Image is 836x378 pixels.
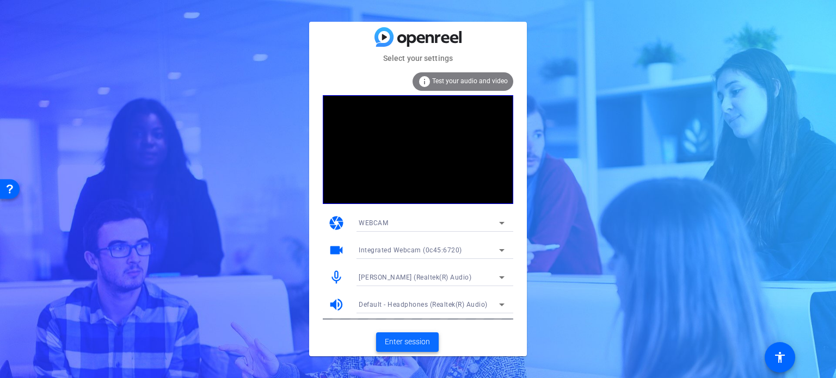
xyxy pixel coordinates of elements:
[385,336,430,348] span: Enter session
[328,296,345,313] mat-icon: volume_up
[328,269,345,286] mat-icon: mic_none
[359,274,471,281] span: [PERSON_NAME] (Realtek(R) Audio)
[309,52,527,64] mat-card-subtitle: Select your settings
[328,242,345,258] mat-icon: videocam
[359,246,462,254] span: Integrated Webcam (0c45:6720)
[432,77,508,85] span: Test your audio and video
[376,332,439,352] button: Enter session
[418,75,431,88] mat-icon: info
[359,301,488,308] span: Default - Headphones (Realtek(R) Audio)
[328,215,345,231] mat-icon: camera
[374,27,462,46] img: blue-gradient.svg
[359,219,388,227] span: WEBCAM
[773,351,786,364] mat-icon: accessibility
